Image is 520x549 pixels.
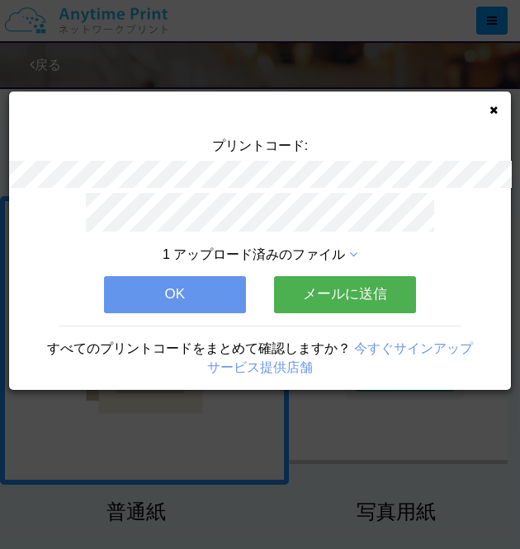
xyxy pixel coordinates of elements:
a: サービス提供店舗 [207,360,313,374]
button: メールに送信 [274,276,416,312]
a: 今すぐサインアップ [354,341,473,355]
span: すべてのプリントコードをまとめて確認しますか？ [47,341,351,355]
span: 1 アップロード済みのファイル [163,247,345,261]
button: OK [104,276,246,312]
span: プリントコード: [212,138,308,152]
